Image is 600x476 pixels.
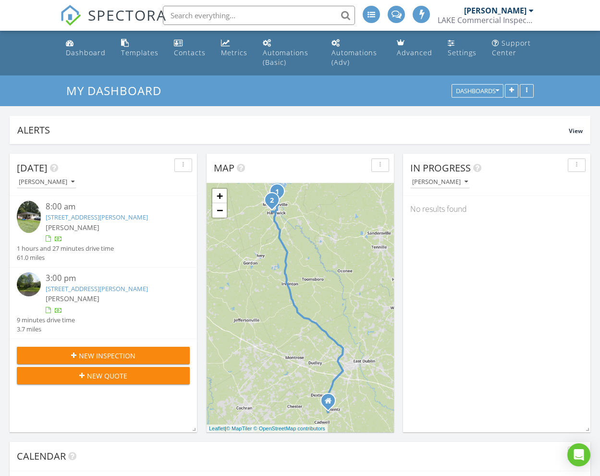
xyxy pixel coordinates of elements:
img: The Best Home Inspection Software - Spectora [60,5,81,26]
div: No results found [403,196,590,222]
div: Automations (Adv) [331,48,377,67]
a: © MapTiler [226,426,252,431]
div: Settings [448,48,477,57]
a: Automations (Basic) [259,35,320,72]
div: 3.7 miles [17,325,75,334]
img: 9372787%2Fcover_photos%2FwxHZfwJKc60r9GegrncC%2Fsmall.jpg [17,201,41,233]
a: Automations (Advanced) [328,35,385,72]
i: 1 [275,189,279,195]
a: © OpenStreetMap contributors [254,426,325,431]
span: [PERSON_NAME] [46,294,99,303]
div: 9 minutes drive time [17,316,75,325]
a: Dashboard [62,35,110,62]
a: Metrics [217,35,251,62]
a: SPECTORA [60,13,167,33]
div: | [207,425,328,433]
span: In Progress [410,161,471,174]
div: Dashboard [66,48,106,57]
div: [PERSON_NAME] [464,6,527,15]
span: View [569,127,583,135]
div: Alerts [17,123,569,136]
button: New Quote [17,367,190,384]
div: [PERSON_NAME] [412,179,468,185]
div: 3:00 pm [46,272,175,284]
button: Dashboards [452,85,503,98]
a: Advanced [393,35,436,62]
div: Templates [121,48,159,57]
div: Open Intercom Messenger [567,443,590,466]
span: Calendar [17,450,66,463]
div: 883 Taylor Grocery Rd, Cadwell GA 31009 [328,401,334,406]
a: Zoom in [212,189,227,203]
a: 3:00 pm [STREET_ADDRESS][PERSON_NAME] [PERSON_NAME] 9 minutes drive time 3.7 miles [17,272,190,334]
button: [PERSON_NAME] [17,176,76,189]
a: [STREET_ADDRESS][PERSON_NAME] [46,284,148,293]
span: New Quote [87,371,127,381]
div: Support Center [492,38,531,57]
a: Support Center [488,35,538,62]
div: 61.0 miles [17,253,114,262]
i: 2 [270,197,274,204]
div: 331 Doles Blvd, Milledgeville, GA 31061 [277,191,283,197]
div: [PERSON_NAME] [19,179,74,185]
div: 8:00 am [46,201,175,213]
span: [DATE] [17,161,48,174]
div: 123 Helen Cir SW, Milledgeville, GA 31061 [272,200,278,206]
div: Contacts [174,48,206,57]
a: Zoom out [212,203,227,218]
a: Contacts [170,35,209,62]
span: [PERSON_NAME] [46,223,99,232]
span: New Inspection [79,351,135,361]
div: LAKE Commercial Inspections & Consulting, llc. [438,15,534,25]
a: My Dashboard [66,83,170,98]
div: Metrics [221,48,247,57]
input: Search everything... [163,6,355,25]
a: 8:00 am [STREET_ADDRESS][PERSON_NAME] [PERSON_NAME] 1 hours and 27 minutes drive time 61.0 miles [17,201,190,262]
a: [STREET_ADDRESS][PERSON_NAME] [46,213,148,221]
div: Automations (Basic) [263,48,308,67]
div: 1 hours and 27 minutes drive time [17,244,114,253]
a: Leaflet [209,426,225,431]
button: New Inspection [17,347,190,364]
img: streetview [17,272,41,296]
div: Advanced [397,48,432,57]
div: Dashboards [456,88,499,95]
a: Settings [444,35,480,62]
span: Map [214,161,234,174]
button: [PERSON_NAME] [410,176,470,189]
span: SPECTORA [88,5,167,25]
a: Templates [117,35,162,62]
